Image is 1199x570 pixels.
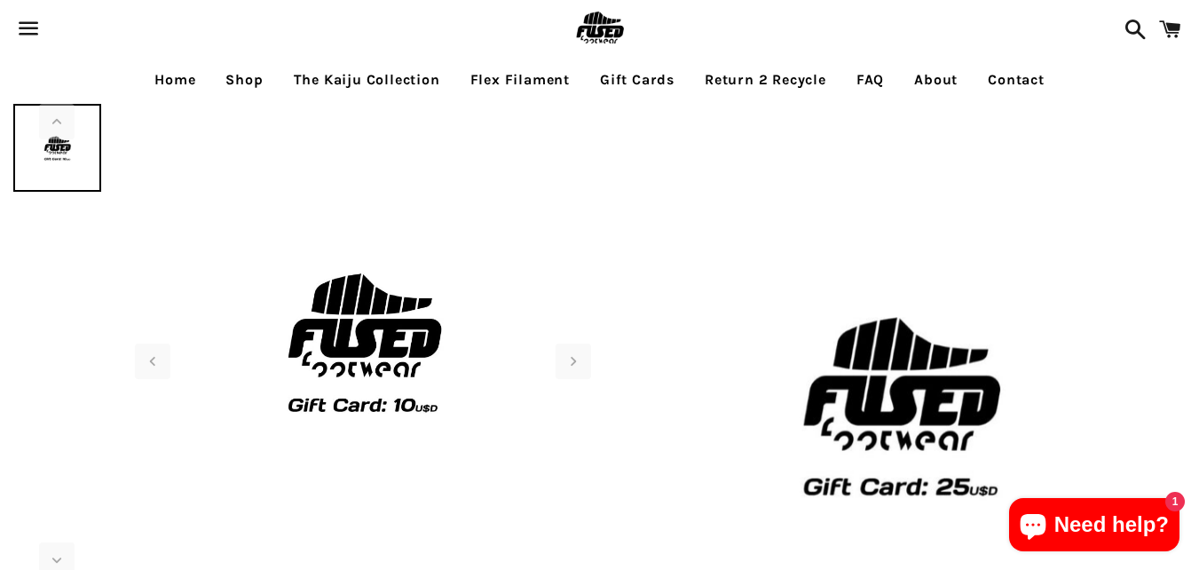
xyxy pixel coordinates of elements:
img: [3D printed Shoes] - lightweight custom 3dprinted shoes sneakers sandals fused footwear [13,104,101,192]
a: Home [141,58,209,102]
div: Next slide [556,344,591,379]
a: Shop [212,58,276,102]
a: FAQ [843,58,897,102]
a: About [901,58,971,102]
a: The Kaiju Collection [280,58,454,102]
a: Return 2 Recycle [691,58,840,102]
div: Previous slide [135,344,170,379]
inbox-online-store-chat: Shopify online store chat [1004,498,1185,556]
a: Flex Filament [457,58,583,102]
a: Gift Cards [587,58,688,102]
a: Contact [974,58,1058,102]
